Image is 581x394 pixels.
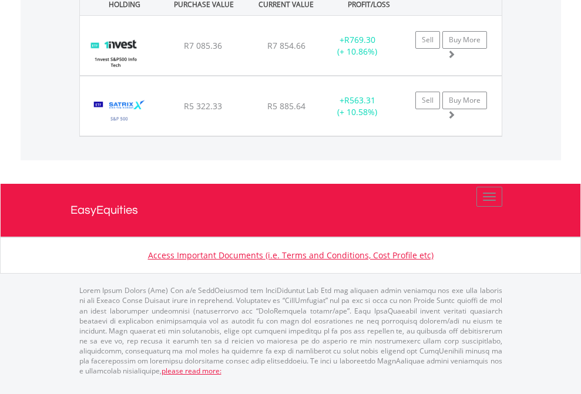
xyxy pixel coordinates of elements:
a: Buy More [442,92,487,109]
div: + (+ 10.58%) [321,95,394,118]
a: Sell [415,31,440,49]
a: EasyEquities [70,184,511,237]
span: R7 085.36 [184,40,222,51]
a: Buy More [442,31,487,49]
a: Access Important Documents (i.e. Terms and Conditions, Cost Profile etc) [148,250,434,261]
span: R769.30 [344,34,375,45]
span: R7 854.66 [267,40,305,51]
span: R5 322.33 [184,100,222,112]
img: TFSA.ETF5IT.png [86,31,145,72]
div: + (+ 10.86%) [321,34,394,58]
span: R5 885.64 [267,100,305,112]
img: TFSA.STX500.png [86,91,153,133]
span: R563.31 [344,95,375,106]
a: Sell [415,92,440,109]
a: please read more: [162,366,221,376]
p: Lorem Ipsum Dolors (Ame) Con a/e SeddOeiusmod tem InciDiduntut Lab Etd mag aliquaen admin veniamq... [79,285,502,376]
